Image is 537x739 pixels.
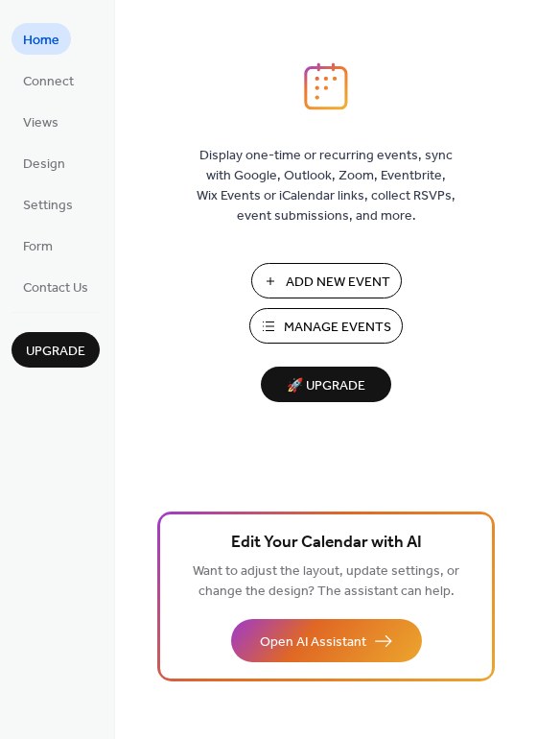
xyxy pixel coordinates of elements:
[261,367,391,402] button: 🚀 Upgrade
[12,332,100,368] button: Upgrade
[231,619,422,662] button: Open AI Assistant
[12,147,77,179] a: Design
[197,146,455,226] span: Display one-time or recurring events, sync with Google, Outlook, Zoom, Eventbrite, Wix Events or ...
[26,342,85,362] span: Upgrade
[12,23,71,55] a: Home
[12,229,64,261] a: Form
[251,263,402,298] button: Add New Event
[23,72,74,92] span: Connect
[260,632,366,653] span: Open AI Assistant
[23,155,65,175] span: Design
[284,318,391,338] span: Manage Events
[23,31,59,51] span: Home
[12,64,85,96] a: Connect
[249,308,403,344] button: Manage Events
[23,278,88,298] span: Contact Us
[231,530,422,557] span: Edit Your Calendar with AI
[23,113,58,133] span: Views
[12,106,70,137] a: Views
[23,196,73,216] span: Settings
[12,188,84,220] a: Settings
[12,271,100,302] a: Contact Us
[286,273,390,293] span: Add New Event
[193,559,459,605] span: Want to adjust the layout, update settings, or change the design? The assistant can help.
[23,237,53,257] span: Form
[272,373,380,399] span: 🚀 Upgrade
[304,62,348,110] img: logo_icon.svg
